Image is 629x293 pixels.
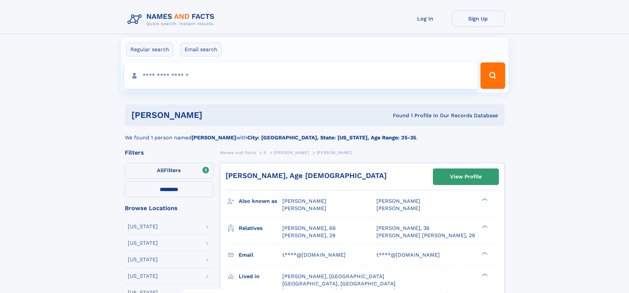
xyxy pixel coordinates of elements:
[480,198,488,202] div: ❯
[125,163,213,179] label: Filters
[282,198,326,204] span: [PERSON_NAME]
[239,223,282,234] h3: Relatives
[124,62,478,89] input: search input
[125,11,220,28] img: Logo Names and Facts
[282,280,396,287] span: [GEOGRAPHIC_DATA], [GEOGRAPHIC_DATA]
[282,205,326,211] span: [PERSON_NAME]
[220,148,256,157] a: Names and Facts
[297,112,498,119] div: Found 1 Profile In Our Records Database
[247,134,416,141] b: City: [GEOGRAPHIC_DATA], State: [US_STATE], Age Range: 25-35
[274,148,309,157] a: [PERSON_NAME]
[226,171,387,180] a: [PERSON_NAME], Age [DEMOGRAPHIC_DATA]
[480,62,505,89] button: Search Button
[274,150,309,155] span: [PERSON_NAME]
[452,11,505,27] a: Sign Up
[125,126,505,142] div: We found 1 person named with .
[125,150,213,156] div: Filters
[125,205,213,211] div: Browse Locations
[128,274,158,279] div: [US_STATE]
[239,196,282,207] h3: Also known as
[480,273,488,277] div: ❯
[317,150,352,155] span: [PERSON_NAME]
[450,169,482,184] div: View Profile
[282,273,384,279] span: [PERSON_NAME], [GEOGRAPHIC_DATA]
[131,111,298,119] h1: [PERSON_NAME]
[376,198,420,204] span: [PERSON_NAME]
[126,43,173,56] label: Regular search
[282,232,335,239] a: [PERSON_NAME], 29
[180,43,222,56] label: Email search
[433,169,499,185] a: View Profile
[399,11,452,27] a: Log In
[480,251,488,255] div: ❯
[480,224,488,229] div: ❯
[157,167,164,173] span: All
[376,232,475,239] a: [PERSON_NAME] [PERSON_NAME], 29
[239,271,282,282] h3: Lived in
[192,134,236,141] b: [PERSON_NAME]
[263,150,266,155] span: S
[128,240,158,246] div: [US_STATE]
[128,257,158,262] div: [US_STATE]
[376,205,420,211] span: [PERSON_NAME]
[376,225,430,232] a: [PERSON_NAME], 36
[128,224,158,229] div: [US_STATE]
[239,249,282,261] h3: Email
[282,225,336,232] a: [PERSON_NAME], 66
[263,148,266,157] a: S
